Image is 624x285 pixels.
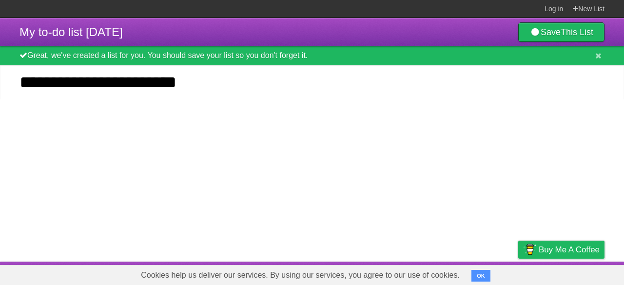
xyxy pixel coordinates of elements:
[518,241,604,259] a: Buy me a coffee
[539,241,600,258] span: Buy me a coffee
[472,264,494,283] a: Terms
[421,264,460,283] a: Developers
[518,22,604,42] a: SaveThis List
[523,241,536,258] img: Buy me a coffee
[131,266,469,285] span: Cookies help us deliver our services. By using our services, you agree to our use of cookies.
[19,25,123,38] span: My to-do list [DATE]
[561,27,593,37] b: This List
[471,270,490,282] button: OK
[506,264,531,283] a: Privacy
[389,264,409,283] a: About
[543,264,604,283] a: Suggest a feature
